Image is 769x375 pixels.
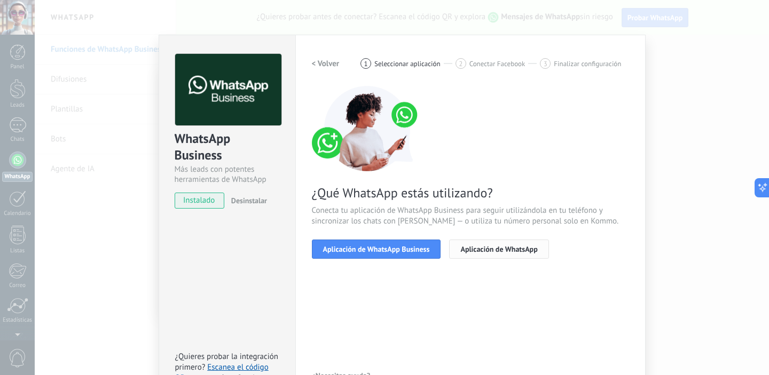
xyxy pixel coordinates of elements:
span: Aplicación de WhatsApp Business [323,245,430,253]
button: Aplicación de WhatsApp [449,240,548,259]
span: Aplicación de WhatsApp [460,245,537,253]
span: ¿Qué WhatsApp estás utilizando? [312,185,629,201]
div: WhatsApp Business [175,130,280,164]
span: Seleccionar aplicación [374,60,441,68]
span: Finalizar configuración [554,60,621,68]
img: logo_main.png [175,54,281,126]
span: 3 [544,59,547,68]
span: ¿Quieres probar la integración primero? [175,352,279,372]
div: Más leads con potentes herramientas de WhatsApp [175,164,280,185]
img: connect number [312,86,424,171]
span: Conecta tu aplicación de WhatsApp Business para seguir utilizándola en tu teléfono y sincronizar ... [312,205,629,227]
span: Conectar Facebook [469,60,525,68]
button: < Volver [312,54,340,73]
button: Desinstalar [227,193,267,209]
h2: < Volver [312,59,340,69]
span: instalado [175,193,224,209]
span: 1 [364,59,368,68]
button: Aplicación de WhatsApp Business [312,240,441,259]
span: 2 [459,59,462,68]
span: Desinstalar [231,196,267,205]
